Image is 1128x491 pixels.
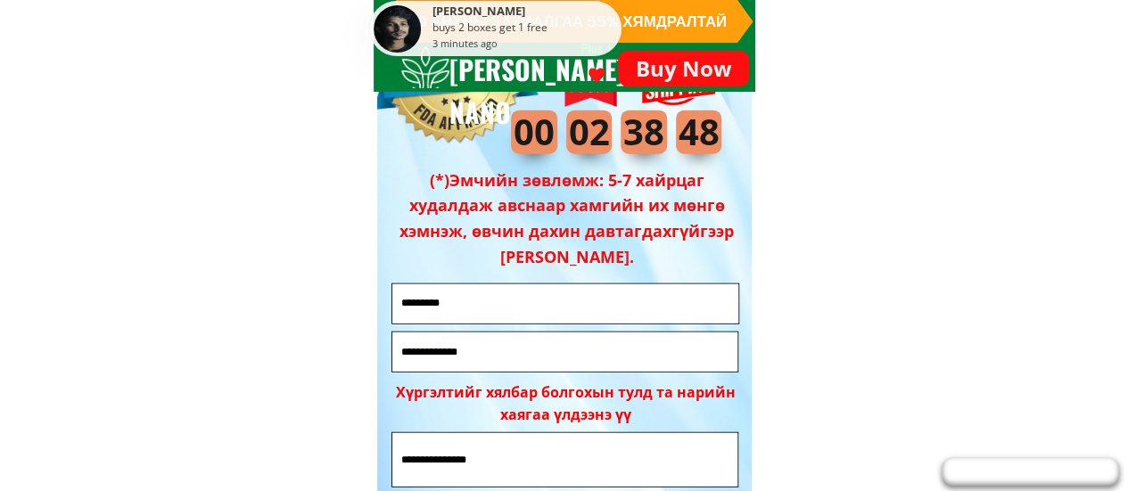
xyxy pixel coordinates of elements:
[396,381,736,427] div: Хүргэлтийг хялбар болгохын тулд та нарийн хаягаа үлдээнэ үү
[386,168,748,270] h3: (*)Эмчийн зөвлөмж: 5-7 хайрцаг худалдаж авснаар хамгийн их мөнгө хэмнэж, өвчин дахин давтагдахгүй...
[432,20,617,36] div: buys 2 boxes get 1 free
[432,36,498,52] div: 3 minutes ago
[618,51,749,86] p: Buy Now
[432,5,617,20] div: [PERSON_NAME]
[449,48,647,134] h3: [PERSON_NAME] NANO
